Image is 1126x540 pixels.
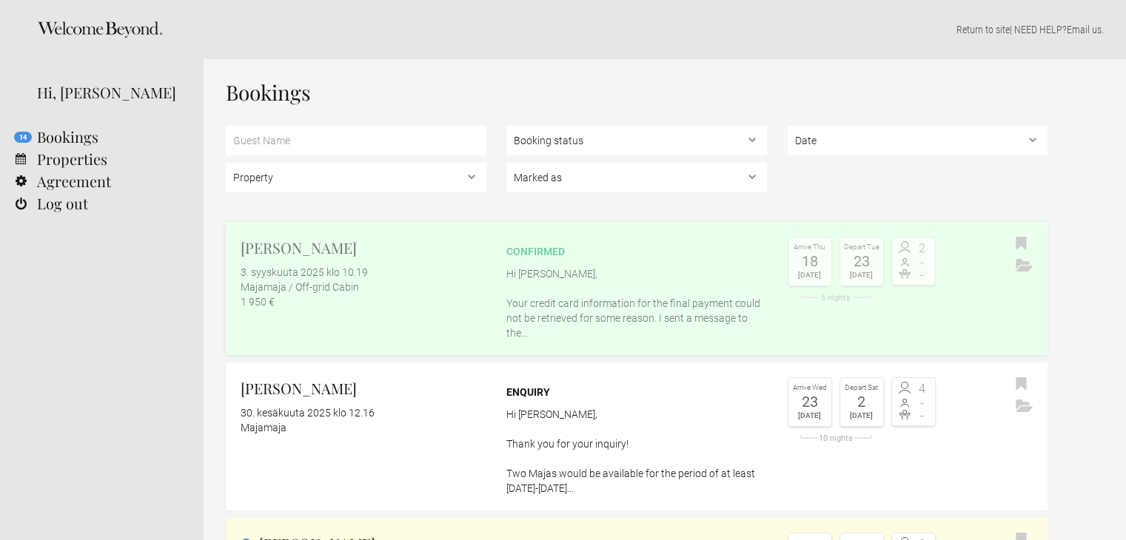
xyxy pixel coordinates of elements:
[792,269,828,282] div: [DATE]
[226,126,486,155] input: Guest Name
[914,269,931,281] span: -
[37,81,181,104] div: Hi, [PERSON_NAME]
[1067,24,1102,36] a: Email us
[241,377,486,399] h2: [PERSON_NAME]
[241,280,486,294] div: Majamaja / Off-grid Cabin
[788,434,884,442] div: 10 nights
[241,296,275,308] flynt-currency: 1 950 €
[792,254,828,269] div: 18
[788,126,1048,155] select: ,
[914,410,931,422] span: -
[792,241,828,254] div: Arrive Thu
[506,244,767,259] div: confirmed
[844,241,879,254] div: Depart Tue
[241,420,486,435] div: Majamaja
[792,394,828,409] div: 23
[914,243,931,254] span: 2
[792,382,828,394] div: Arrive Wed
[1012,255,1036,277] button: Archive
[1012,233,1031,255] button: Bookmark
[226,81,1048,104] h1: Bookings
[914,397,931,409] span: -
[844,394,879,409] div: 2
[226,362,1048,510] a: [PERSON_NAME] 30. kesäkuuta 2025 klo 12.16 Majamaja Enquiry Hi [PERSON_NAME], Thank you for your ...
[241,237,486,259] h2: [PERSON_NAME]
[914,257,931,269] span: -
[1012,396,1036,418] button: Archive
[844,382,879,394] div: Depart Sat
[792,409,828,422] div: [DATE]
[241,266,368,278] flynt-date-display: 3. syyskuuta 2025 klo 10.19
[506,163,767,192] select: , , ,
[241,407,375,419] flynt-date-display: 30. kesäkuuta 2025 klo 12.16
[844,254,879,269] div: 23
[914,383,931,395] span: 4
[1012,374,1031,396] button: Bookmark
[506,266,767,340] p: Hi [PERSON_NAME], Your credit card information for the final payment could not be retrieved for s...
[788,294,884,302] div: 5 nights
[844,409,879,422] div: [DATE]
[506,126,767,155] select: , ,
[506,407,767,496] p: Hi [PERSON_NAME], Thank you for your inquiry! Two Majas would be available for the period of at l...
[844,269,879,282] div: [DATE]
[226,22,1104,37] p: | NEED HELP? .
[506,385,767,399] div: Enquiry
[956,24,1010,36] a: Return to site
[226,222,1048,355] a: [PERSON_NAME] 3. syyskuuta 2025 klo 10.19 Majamaja / Off-grid Cabin 1 950 € confirmed Hi [PERSON_...
[14,132,32,143] flynt-notification-badge: 14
